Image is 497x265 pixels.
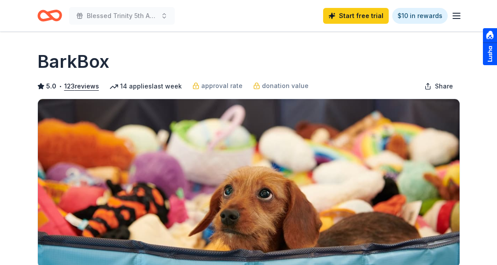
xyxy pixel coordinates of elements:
[110,81,182,92] div: 14 applies last week
[192,81,243,91] a: approval rate
[417,77,460,95] button: Share
[201,81,243,91] span: approval rate
[37,5,62,26] a: Home
[59,83,62,90] span: •
[37,49,109,74] h1: BarkBox
[323,8,389,24] a: Start free trial
[435,81,453,92] span: Share
[69,7,175,25] button: Blessed Trinity 5th Anniversary Bingo
[87,11,157,21] span: Blessed Trinity 5th Anniversary Bingo
[64,81,99,92] button: 123reviews
[46,81,56,92] span: 5.0
[253,81,309,91] a: donation value
[262,81,309,91] span: donation value
[392,8,448,24] a: $10 in rewards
